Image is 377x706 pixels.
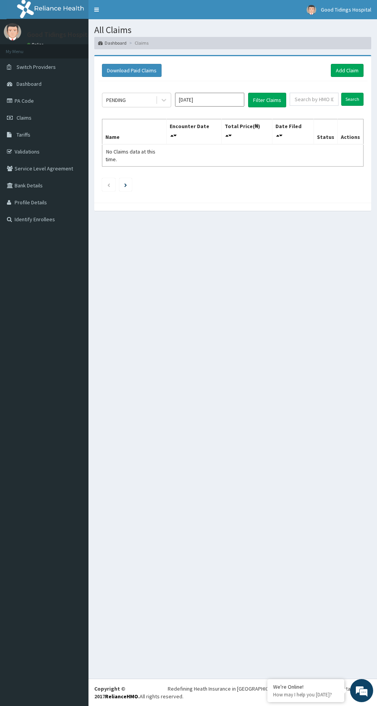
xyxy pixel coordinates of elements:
[168,685,371,693] div: Redefining Heath Insurance in [GEOGRAPHIC_DATA] using Telemedicine and Data Science!
[127,40,148,46] li: Claims
[27,42,45,47] a: Online
[314,119,337,144] th: Status
[17,80,42,87] span: Dashboard
[27,31,93,38] p: Good Tidings Hospital
[98,40,127,46] a: Dashboard
[94,685,140,700] strong: Copyright © 2017 .
[124,181,127,188] a: Next page
[17,131,30,138] span: Tariffs
[105,148,155,163] span: No Claims data at this time.
[273,691,339,698] p: How may I help you today?
[105,693,138,700] a: RelianceHMO
[94,25,371,35] h1: All Claims
[88,679,377,706] footer: All rights reserved.
[106,96,126,104] div: PENDING
[331,64,364,77] a: Add Claim
[307,5,316,15] img: User Image
[175,93,244,107] input: Select Month and Year
[102,64,162,77] button: Download Paid Claims
[102,119,167,144] th: Name
[248,93,286,107] button: Filter Claims
[4,23,21,40] img: User Image
[17,63,56,70] span: Switch Providers
[17,114,32,121] span: Claims
[272,119,314,144] th: Date Filed
[337,119,363,144] th: Actions
[290,93,339,106] input: Search by HMO ID
[107,181,110,188] a: Previous page
[341,93,364,106] input: Search
[221,119,272,144] th: Total Price(₦)
[273,683,339,690] div: We're Online!
[166,119,221,144] th: Encounter Date
[321,6,371,13] span: Good Tidings Hospital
